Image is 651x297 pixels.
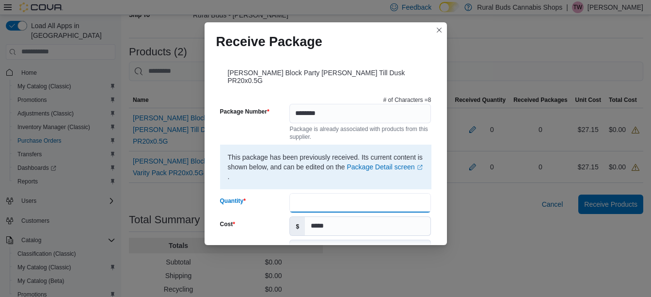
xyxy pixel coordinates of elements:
[220,220,235,228] label: Cost
[216,34,322,49] h1: Receive Package
[289,123,431,141] div: Package is already associated with products from this supplier.
[220,244,267,251] label: Supplier License
[433,24,445,36] button: Closes this modal window
[220,197,246,205] label: Quantity
[216,57,435,92] div: [PERSON_NAME] Block Party [PERSON_NAME] Till Dusk PR20x0.5G
[417,165,423,170] svg: External link
[228,152,424,181] p: This package has been previously received. Its current content is shown below, and can be edited ...
[290,217,305,235] label: $
[347,163,422,171] a: Package Detail screenExternal link
[220,108,270,115] label: Package Number
[383,96,431,104] p: # of Characters = 8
